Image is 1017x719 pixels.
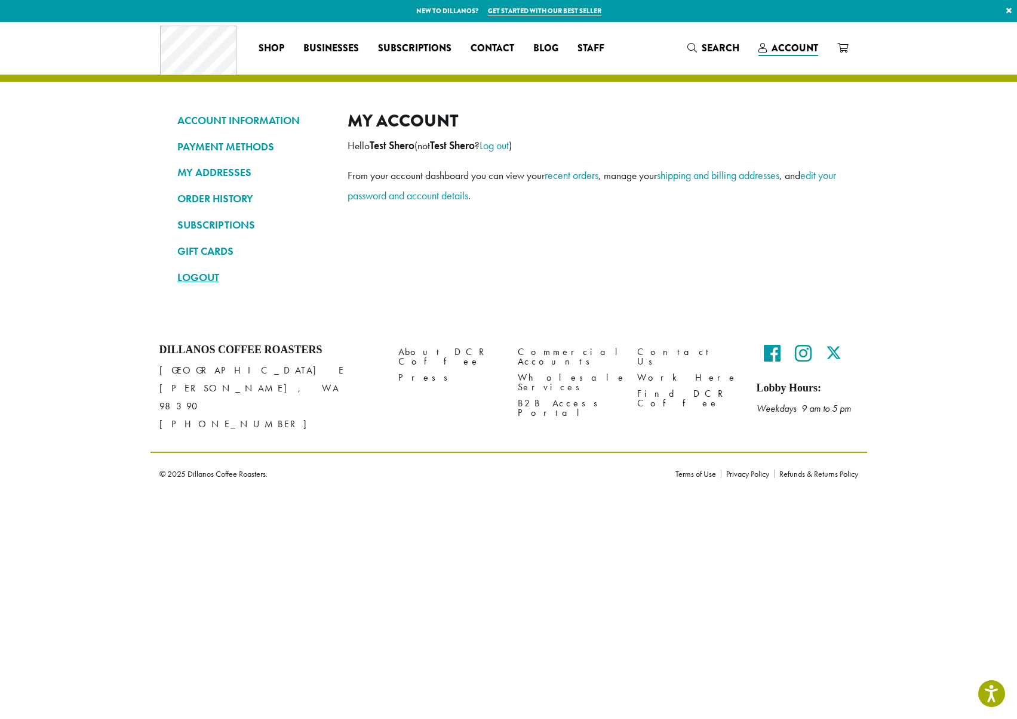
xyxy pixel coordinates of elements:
a: Refunds & Returns Policy [774,470,858,478]
a: Contact Us [637,344,739,369]
a: edit your password and account details [348,168,836,202]
p: From your account dashboard you can view your , manage your , and . [348,165,840,206]
a: Privacy Policy [721,470,774,478]
a: GIFT CARDS [177,241,330,261]
h4: Dillanos Coffee Roasters [159,344,380,357]
h5: Lobby Hours: [757,382,858,395]
a: ORDER HISTORY [177,189,330,209]
a: Wholesale Services [518,370,619,396]
a: recent orders [545,168,598,182]
a: Log out [480,138,509,152]
nav: Account pages [177,110,330,297]
a: ACCOUNT INFORMATION [177,110,330,131]
span: Shop [259,41,284,56]
p: [GEOGRAPHIC_DATA] E [PERSON_NAME], WA 98390 [PHONE_NUMBER] [159,362,380,433]
span: Account [772,41,818,55]
a: Work Here [637,370,739,386]
span: Search [702,41,739,55]
span: Subscriptions [378,41,451,56]
p: Hello (not ? ) [348,135,840,156]
a: shipping and billing addresses [657,168,779,182]
a: LOGOUT [177,267,330,288]
em: Weekdays 9 am to 5 pm [757,402,851,415]
strong: Test Shero [370,139,414,152]
a: Terms of Use [675,470,721,478]
a: B2B Access Portal [518,396,619,421]
p: © 2025 Dillanos Coffee Roasters. [159,470,657,478]
a: Shop [249,39,294,58]
span: Businesses [303,41,359,56]
a: Search [678,38,749,58]
a: Press [398,370,500,386]
span: Staff [577,41,604,56]
span: Blog [533,41,558,56]
a: About DCR Coffee [398,344,500,369]
a: Commercial Accounts [518,344,619,369]
a: MY ADDRESSES [177,162,330,183]
strong: Test Shero [430,139,475,152]
a: Staff [568,39,614,58]
a: Find DCR Coffee [637,386,739,412]
a: Get started with our best seller [488,6,601,16]
h2: My account [348,110,840,131]
a: PAYMENT METHODS [177,137,330,157]
span: Contact [471,41,514,56]
a: SUBSCRIPTIONS [177,215,330,235]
